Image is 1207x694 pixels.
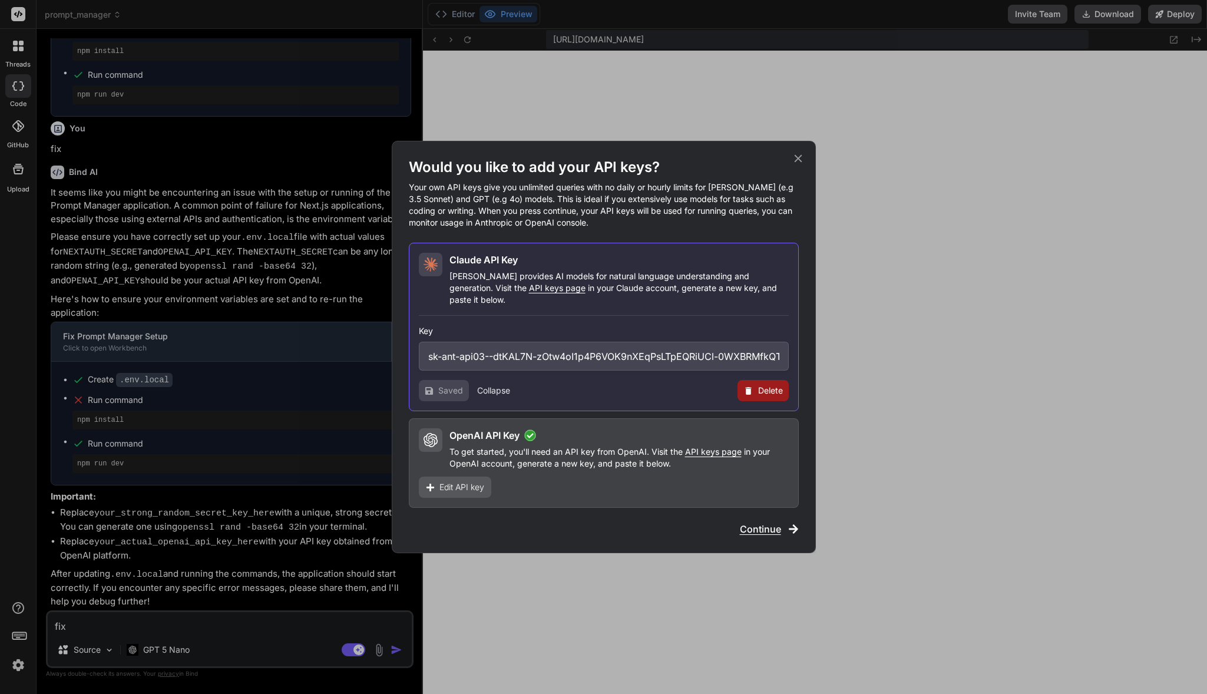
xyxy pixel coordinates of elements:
[740,522,781,536] span: Continue
[529,283,586,293] span: API keys page
[438,385,463,396] span: Saved
[449,428,520,442] h2: OpenAI API Key
[439,481,484,493] span: Edit API key
[449,253,518,267] h2: Claude API Key
[758,385,783,396] span: Delete
[738,380,789,401] button: Delete
[419,325,789,337] h3: Key
[449,270,789,306] p: [PERSON_NAME] provides AI models for natural language understanding and generation. Visit the in ...
[685,447,742,457] span: API keys page
[419,342,789,371] input: Enter API Key
[409,181,799,229] p: Your own API keys give you unlimited queries with no daily or hourly limits for [PERSON_NAME] (e....
[477,385,510,396] button: Collapse
[449,446,789,470] p: To get started, you'll need an API key from OpenAI. Visit the in your OpenAI account, generate a ...
[409,158,799,177] h1: Would you like to add your API keys?
[740,522,799,536] button: Continue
